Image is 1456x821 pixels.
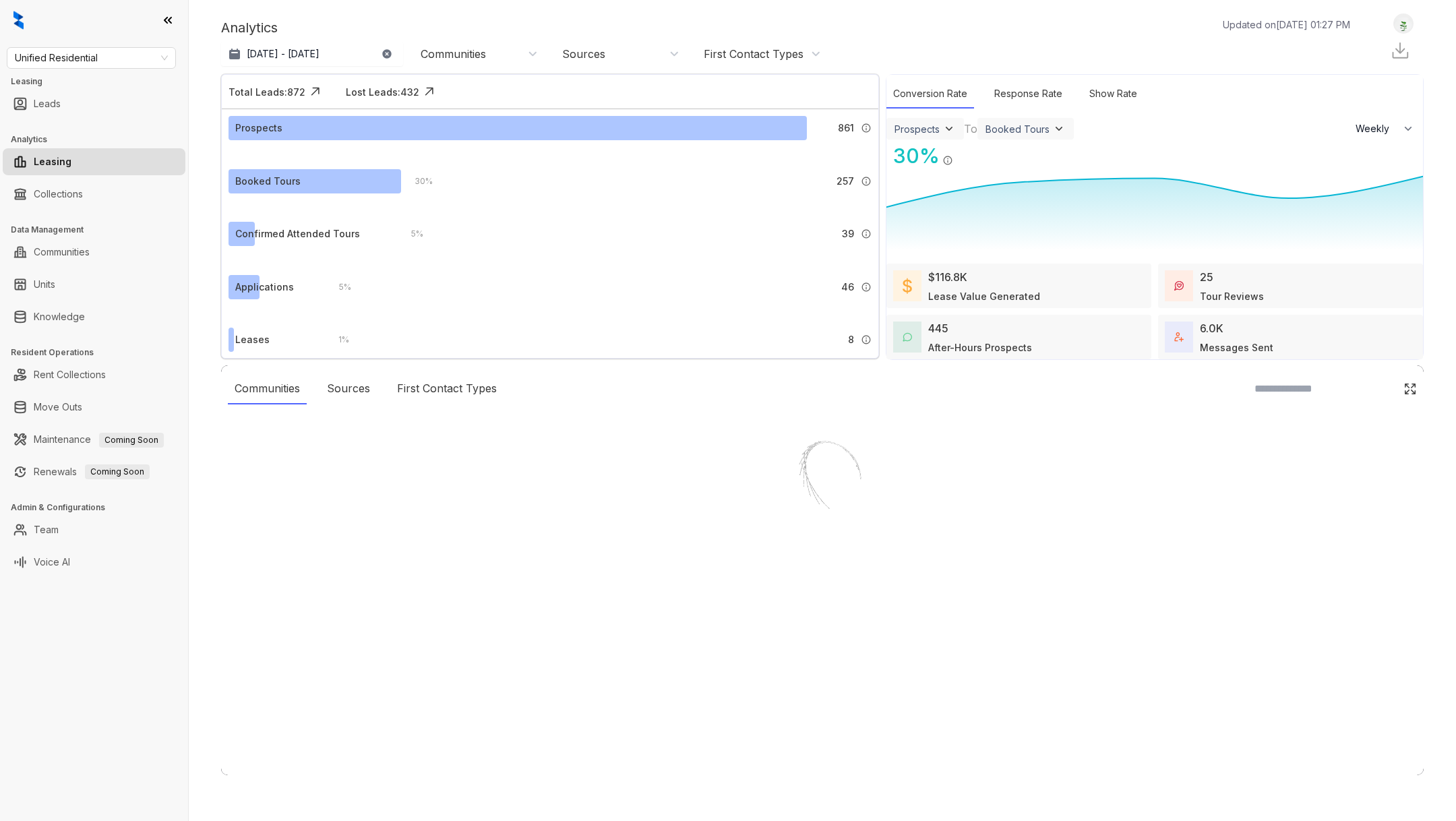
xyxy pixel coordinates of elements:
[3,181,185,208] li: Collections
[11,501,188,514] h3: Admin & Configurations
[3,271,185,298] li: Units
[861,123,872,133] img: Info
[419,82,439,102] img: Click Icon
[562,47,605,61] div: Sources
[1223,18,1350,32] p: Updated on [DATE] 01:27 PM
[988,80,1069,109] div: Response Rate
[848,332,854,347] span: 8
[1083,80,1144,109] div: Show Rate
[34,303,85,330] a: Knowledge
[235,174,301,189] div: Booked Tours
[861,176,872,187] img: Info
[942,122,956,135] img: ViewFilterArrow
[3,426,185,453] li: Maintenance
[34,516,59,543] a: Team
[799,547,847,561] div: Loading...
[11,224,188,236] h3: Data Management
[1200,320,1223,336] div: 6.0K
[305,82,326,102] img: Click Icon
[11,133,188,146] h3: Analytics
[928,289,1040,303] div: Lease Value Generated
[1200,289,1264,303] div: Tour Reviews
[1394,17,1413,31] img: UserAvatar
[235,121,282,135] div: Prospects
[3,148,185,175] li: Leasing
[964,121,977,137] div: To
[1174,281,1184,291] img: TourReviews
[34,458,150,485] a: RenewalsComing Soon
[34,90,61,117] a: Leads
[247,47,320,61] p: [DATE] - [DATE]
[421,47,486,61] div: Communities
[704,47,803,61] div: First Contact Types
[320,373,377,404] div: Sources
[3,516,185,543] li: Team
[3,239,185,266] li: Communities
[34,148,71,175] a: Leasing
[85,464,150,479] span: Coming Soon
[235,226,360,241] div: Confirmed Attended Tours
[842,226,854,241] span: 39
[903,278,912,294] img: LeaseValue
[221,18,278,38] p: Analytics
[221,42,403,66] button: [DATE] - [DATE]
[1200,269,1213,285] div: 25
[894,123,940,135] div: Prospects
[228,373,307,404] div: Communities
[1347,117,1423,141] button: Weekly
[325,332,349,347] div: 1 %
[3,361,185,388] li: Rent Collections
[13,11,24,30] img: logo
[34,394,82,421] a: Move Outs
[34,361,106,388] a: Rent Collections
[861,282,872,293] img: Info
[34,181,83,208] a: Collections
[401,174,433,189] div: 30 %
[346,85,419,99] div: Lost Leads: 432
[838,121,854,135] span: 861
[837,174,854,189] span: 257
[398,226,423,241] div: 5 %
[928,320,948,336] div: 445
[886,141,940,171] div: 30 %
[326,280,351,295] div: 5 %
[1375,383,1387,394] img: SearchIcon
[942,155,953,166] img: Info
[928,269,967,285] div: $116.8K
[903,332,912,342] img: AfterHoursConversations
[1200,340,1273,355] div: Messages Sent
[861,334,872,345] img: Info
[886,80,974,109] div: Conversion Rate
[1174,332,1184,342] img: TotalFum
[229,85,305,99] div: Total Leads: 872
[861,229,872,239] img: Info
[390,373,504,404] div: First Contact Types
[953,143,973,163] img: Click Icon
[34,271,55,298] a: Units
[3,90,185,117] li: Leads
[3,549,185,576] li: Voice AI
[15,48,168,68] span: Unified Residential
[1390,40,1410,61] img: Download
[11,75,188,88] h3: Leasing
[1403,382,1417,396] img: Click Icon
[235,280,294,295] div: Applications
[34,549,70,576] a: Voice AI
[235,332,270,347] div: Leases
[1356,122,1397,135] span: Weekly
[3,303,185,330] li: Knowledge
[1052,122,1066,135] img: ViewFilterArrow
[34,239,90,266] a: Communities
[3,394,185,421] li: Move Outs
[928,340,1032,355] div: After-Hours Prospects
[985,123,1050,135] div: Booked Tours
[99,433,164,448] span: Coming Soon
[841,280,854,295] span: 46
[755,413,890,547] img: Loader
[3,458,185,485] li: Renewals
[11,346,188,359] h3: Resident Operations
